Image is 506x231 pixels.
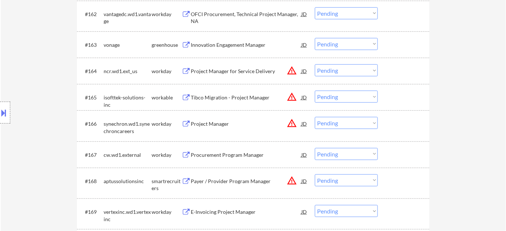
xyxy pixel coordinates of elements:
[104,178,152,185] div: aptussolutionsinc
[104,41,152,49] div: vonage
[287,92,297,102] button: warning_amber
[301,7,308,20] div: JD
[191,68,301,75] div: Project Manager for Service Delivery
[152,120,182,128] div: workday
[85,41,98,49] div: #163
[152,208,182,216] div: workday
[152,11,182,18] div: workday
[85,178,98,185] div: #168
[191,208,301,216] div: E-Invoicing Project Manager
[191,11,301,25] div: OFCI Procurement, Technical Project Manager, NA
[191,41,301,49] div: Innovation Engagement Manager
[152,94,182,101] div: workable
[152,68,182,75] div: workday
[301,64,308,77] div: JD
[287,65,297,76] button: warning_amber
[191,178,301,185] div: Payer / Provider Program Manager
[191,94,301,101] div: Tibco Migration - Project Manager
[191,151,301,159] div: Procurement Program Manager
[152,41,182,49] div: greenhouse
[301,38,308,51] div: JD
[85,208,98,216] div: #169
[104,208,152,223] div: vertexinc.wd1.vertexinc
[287,118,297,128] button: warning_amber
[301,117,308,130] div: JD
[191,120,301,128] div: Project Manager
[287,175,297,186] button: warning_amber
[301,205,308,218] div: JD
[85,11,98,18] div: #162
[104,11,152,25] div: vantagedc.wd1.vantage
[152,178,182,192] div: smartrecruiters
[301,91,308,104] div: JD
[152,151,182,159] div: workday
[301,148,308,161] div: JD
[301,174,308,188] div: JD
